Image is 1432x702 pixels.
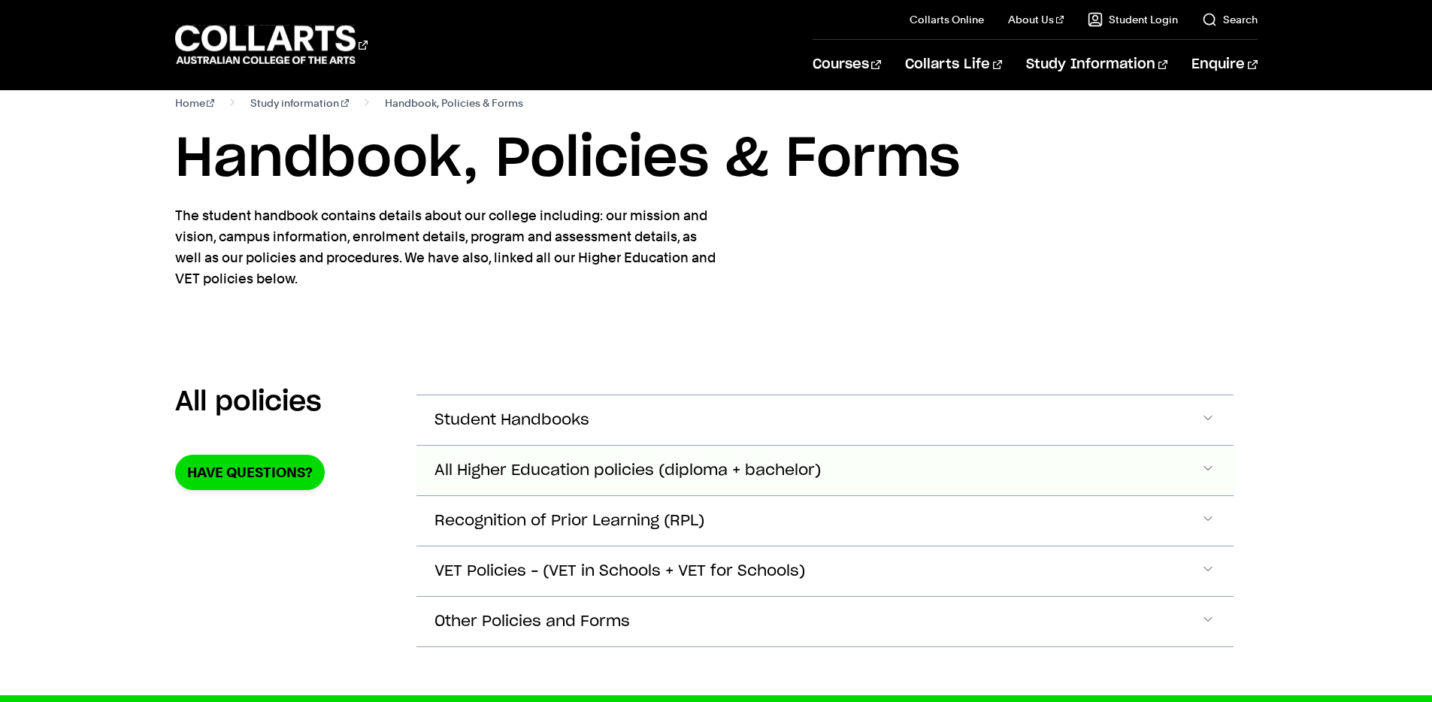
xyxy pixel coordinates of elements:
button: Recognition of Prior Learning (RPL) [416,496,1234,546]
button: All Higher Education policies (diploma + bachelor) [416,446,1234,495]
button: VET Policies – (VET in Schools + VET for Schools) [416,546,1234,596]
a: Collarts Online [910,12,984,27]
a: Collarts Life [905,40,1002,89]
a: Have Questions? [175,455,325,490]
p: The student handbook contains details about our college including: our mission and vision, campus... [175,205,724,289]
a: About Us [1008,12,1064,27]
span: All Higher Education policies (diploma + bachelor) [434,462,821,480]
a: Search [1202,12,1258,27]
a: Study Information [1026,40,1167,89]
h1: Handbook, Policies & Forms [175,126,1258,193]
span: Recognition of Prior Learning (RPL) [434,513,704,530]
a: Study information [250,92,349,113]
section: Accordion Section [175,356,1258,695]
a: Student Login [1088,12,1178,27]
a: Enquire [1191,40,1257,89]
div: Go to homepage [175,23,368,66]
a: Home [175,92,215,113]
span: VET Policies – (VET in Schools + VET for Schools) [434,563,805,580]
button: Student Handbooks [416,395,1234,445]
a: Courses [813,40,881,89]
span: Student Handbooks [434,412,589,429]
span: Other Policies and Forms [434,613,630,631]
h2: All policies [175,386,322,419]
span: Handbook, Policies & Forms [385,92,523,113]
button: Other Policies and Forms [416,597,1234,646]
